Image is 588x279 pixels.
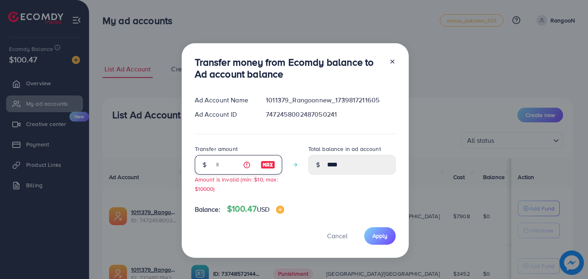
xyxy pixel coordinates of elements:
div: 1011379_Rangoonnew_1739817211605 [259,95,402,105]
span: Apply [372,232,388,240]
h3: Transfer money from Ecomdy balance to Ad account balance [195,56,383,80]
label: Transfer amount [195,145,238,153]
span: Cancel [327,231,347,240]
span: USD [257,205,269,214]
div: Ad Account Name [188,95,260,105]
div: 7472458002487050241 [259,110,402,119]
span: Balance: [195,205,220,214]
label: Total balance in ad account [308,145,381,153]
img: image [276,206,284,214]
small: Amount is invalid (min: $10, max: $10000) [195,175,278,193]
button: Apply [364,227,396,245]
img: image [261,160,275,170]
button: Cancel [317,227,358,245]
div: Ad Account ID [188,110,260,119]
h4: $100.47 [227,204,285,214]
